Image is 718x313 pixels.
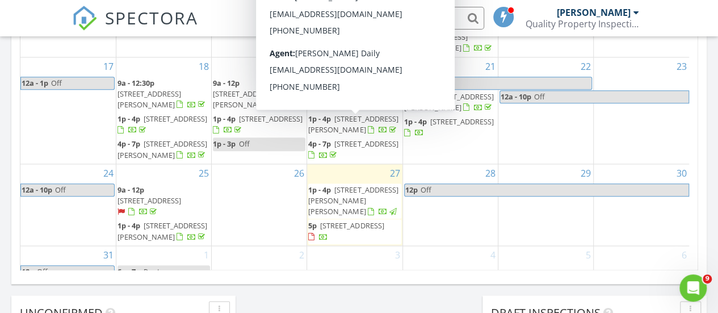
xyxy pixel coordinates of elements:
[117,114,207,135] a: 1p - 4p [STREET_ADDRESS]
[212,245,307,283] td: Go to September 2, 2025
[117,112,210,137] a: 1p - 4p [STREET_ADDRESS]
[51,78,62,88] span: Off
[308,114,331,124] span: 1p - 4p
[21,184,53,196] span: 12a - 10p
[679,246,689,264] a: Go to September 6, 2025
[308,185,398,216] a: 1p - 4p [STREET_ADDRESS][PERSON_NAME][PERSON_NAME]
[297,246,306,264] a: Go to September 2, 2025
[116,164,211,245] td: Go to August 25, 2025
[308,220,317,231] span: 5p
[430,116,494,127] span: [STREET_ADDRESS]
[196,57,211,76] a: Go to August 18, 2025
[292,57,306,76] a: Go to August 19, 2025
[117,183,210,219] a: 9a - 12p [STREET_ADDRESS]
[308,139,331,149] span: 4p - 7p
[201,246,211,264] a: Go to September 1, 2025
[117,78,207,110] a: 9a - 12:30p [STREET_ADDRESS][PERSON_NAME]
[213,78,240,88] span: 9a - 12p
[405,77,429,89] span: 9a - 5p
[498,57,593,164] td: Go to August 22, 2025
[334,139,398,149] span: [STREET_ADDRESS]
[578,57,593,76] a: Go to August 22, 2025
[483,57,498,76] a: Go to August 21, 2025
[674,164,689,182] a: Go to August 30, 2025
[308,112,401,137] a: 1p - 4p [STREET_ADDRESS][PERSON_NAME]
[388,164,402,182] a: Go to August 27, 2025
[404,116,427,127] span: 1p - 4p
[213,114,303,135] a: 1p - 4p [STREET_ADDRESS]
[578,164,593,182] a: Go to August 29, 2025
[402,57,498,164] td: Go to August 21, 2025
[388,57,402,76] a: Go to August 20, 2025
[117,139,207,160] span: [STREET_ADDRESS][PERSON_NAME]
[308,77,401,112] a: 9a - 12p [STREET_ADDRESS]
[526,18,639,30] div: Quality Property Inspections LLC
[488,246,498,264] a: Go to September 4, 2025
[21,266,35,278] span: 12p
[212,164,307,245] td: Go to August 26, 2025
[212,57,307,164] td: Go to August 19, 2025
[308,78,372,110] a: 9a - 12p [STREET_ADDRESS]
[213,112,305,137] a: 1p - 4p [STREET_ADDRESS]
[20,164,116,245] td: Go to August 24, 2025
[404,91,494,112] span: [STREET_ADDRESS][PERSON_NAME]
[500,91,532,103] span: 12a - 10p
[308,139,398,160] a: 4p - 7p [STREET_ADDRESS]
[213,77,305,112] a: 9a - 12p [STREET_ADDRESS][PERSON_NAME]
[534,91,545,102] span: Off
[404,91,427,102] span: 9a - 1p
[117,139,207,160] a: 4p - 7p [STREET_ADDRESS][PERSON_NAME]
[116,57,211,164] td: Go to August 18, 2025
[257,7,484,30] input: Search everything...
[402,164,498,245] td: Go to August 28, 2025
[117,139,140,149] span: 4p - 7p
[117,220,207,241] span: [STREET_ADDRESS][PERSON_NAME]
[674,57,689,76] a: Go to August 23, 2025
[404,20,497,56] a: 4p - 9:30p [STREET_ADDRESS][PERSON_NAME]
[292,164,306,182] a: Go to August 26, 2025
[117,266,140,277] span: 6p - 7p
[72,6,97,31] img: The Best Home Inspection Software - Spectora
[404,90,497,115] a: 9a - 1p [STREET_ADDRESS][PERSON_NAME]
[101,246,116,264] a: Go to August 31, 2025
[308,114,398,135] span: [STREET_ADDRESS][PERSON_NAME]
[20,57,116,164] td: Go to August 17, 2025
[308,219,401,244] a: 5p [STREET_ADDRESS]
[117,219,210,244] a: 1p - 4p [STREET_ADDRESS][PERSON_NAME]
[308,220,384,241] a: 5p [STREET_ADDRESS]
[101,164,116,182] a: Go to August 24, 2025
[144,266,175,277] span: Pay taxes
[402,245,498,283] td: Go to September 4, 2025
[117,137,210,162] a: 4p - 7p [STREET_ADDRESS][PERSON_NAME]
[404,116,494,137] a: 1p - 4p [STREET_ADDRESS]
[101,57,116,76] a: Go to August 17, 2025
[594,57,689,164] td: Go to August 23, 2025
[583,246,593,264] a: Go to September 5, 2025
[308,185,331,195] span: 1p - 4p
[213,78,303,110] a: 9a - 12p [STREET_ADDRESS][PERSON_NAME]
[308,78,335,88] span: 9a - 12p
[117,185,144,195] span: 9a - 12p
[213,139,236,149] span: 1p - 3p
[320,220,384,231] span: [STREET_ADDRESS]
[431,78,442,88] span: Off
[55,185,66,195] span: Off
[213,89,276,110] span: [STREET_ADDRESS][PERSON_NAME]
[703,274,712,283] span: 9
[105,6,198,30] span: SPECTORA
[239,114,303,124] span: [STREET_ADDRESS]
[20,245,116,283] td: Go to August 31, 2025
[308,183,401,219] a: 1p - 4p [STREET_ADDRESS][PERSON_NAME][PERSON_NAME]
[72,15,198,39] a: SPECTORA
[196,164,211,182] a: Go to August 25, 2025
[21,77,49,89] span: 12a - 1p
[116,245,211,283] td: Go to September 1, 2025
[498,245,593,283] td: Go to September 5, 2025
[557,7,631,18] div: [PERSON_NAME]
[117,195,181,206] span: [STREET_ADDRESS]
[144,114,207,124] span: [STREET_ADDRESS]
[404,91,494,112] a: 9a - 1p [STREET_ADDRESS][PERSON_NAME]
[117,220,140,231] span: 1p - 4p
[308,114,398,135] a: 1p - 4p [STREET_ADDRESS][PERSON_NAME]
[308,137,401,162] a: 4p - 7p [STREET_ADDRESS]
